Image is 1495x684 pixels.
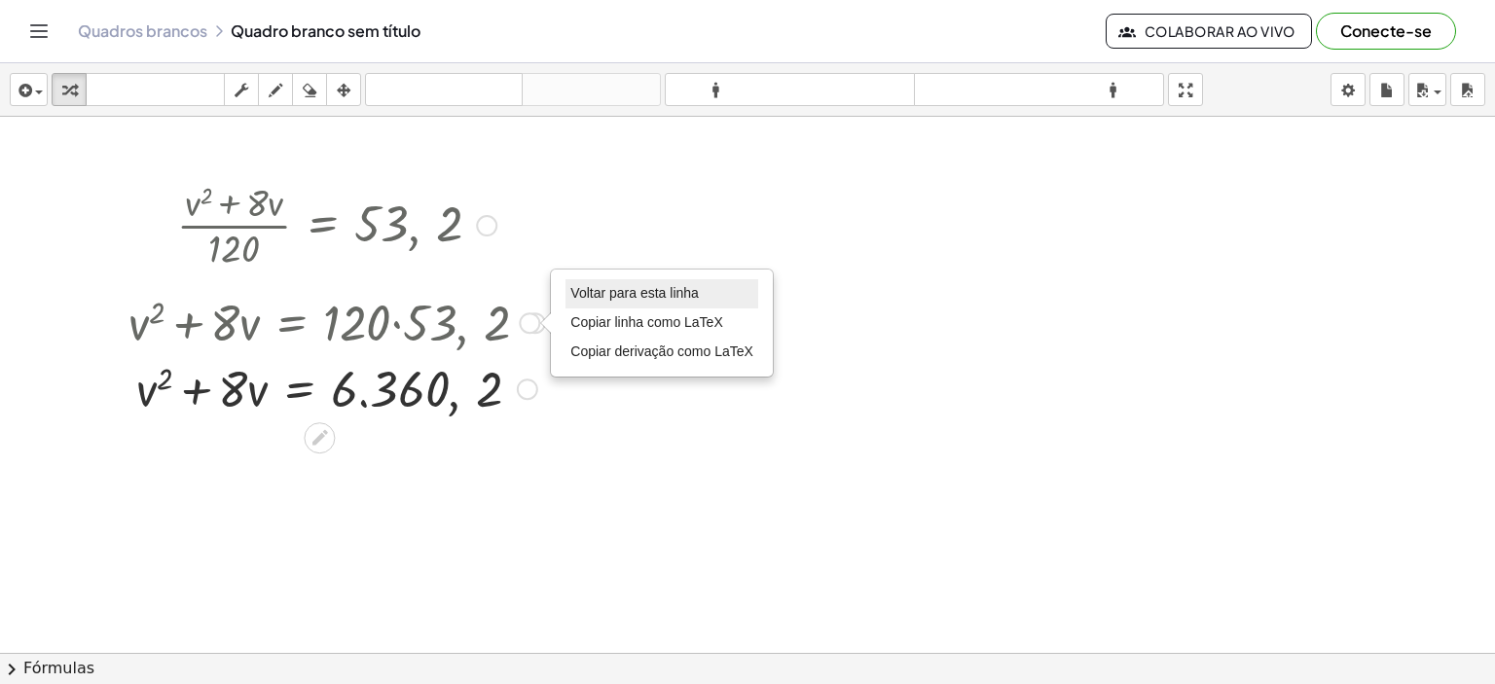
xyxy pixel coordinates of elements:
a: Quadros brancos [78,21,207,41]
button: Colaborar ao vivo [1106,14,1312,49]
button: formato_tamanho [665,73,915,106]
button: Conecte-se [1316,13,1456,50]
font: Quadros brancos [78,20,207,41]
font: formato_tamanho [919,81,1159,99]
button: refazer [522,73,661,106]
button: teclado [86,73,225,106]
font: Conecte-se [1340,20,1432,41]
font: Copiar derivação como LaTeX [570,343,753,359]
font: Copiar linha como LaTeX [570,314,722,330]
font: desfazer [370,81,518,99]
button: Alternar navegação [23,16,55,47]
font: refazer [527,81,656,99]
div: Editar matemática [304,422,335,453]
font: teclado [91,81,220,99]
font: Voltar para esta linha [570,285,699,301]
button: formato_tamanho [914,73,1164,106]
button: desfazer [365,73,523,106]
font: Fórmulas [23,659,94,677]
font: Colaborar ao vivo [1145,22,1295,40]
font: formato_tamanho [670,81,910,99]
